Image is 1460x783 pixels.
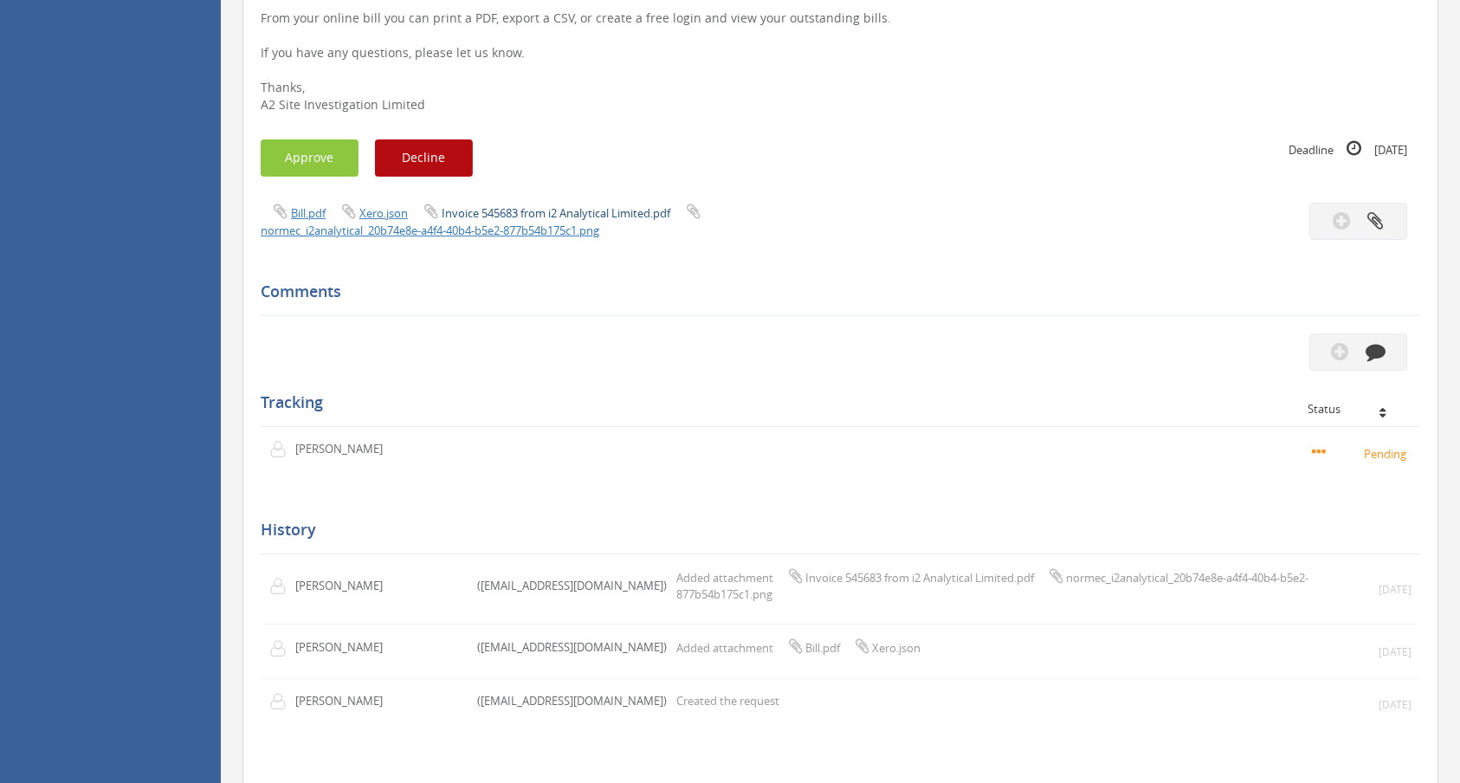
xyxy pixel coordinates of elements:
a: Invoice 545683 from i2 Analytical Limited.pdf [442,205,670,221]
span: normec_i2analytical_20b74e8e-a4f4-40b4-b5e2-877b54b175c1.png [676,570,1308,602]
p: Added attachment [676,567,1361,602]
img: user-icon.png [269,441,295,458]
a: Bill.pdf [291,205,326,221]
p: [PERSON_NAME] [295,578,395,594]
p: Created the request [676,693,779,709]
p: [PERSON_NAME] [295,441,395,457]
img: user-icon.png [269,578,295,595]
span: Bill.pdf [805,640,840,656]
button: Decline [375,139,473,177]
div: Status [1308,403,1407,415]
small: [DATE] [1379,644,1412,659]
a: normec_i2analytical_20b74e8e-a4f4-40b4-b5e2-877b54b175c1.png [261,223,599,238]
p: Added attachment [676,637,921,657]
small: [DATE] [1379,697,1412,712]
button: Approve [261,139,359,177]
small: [DATE] [1379,582,1412,597]
p: ([EMAIL_ADDRESS][DOMAIN_NAME]) [477,578,667,594]
h5: Comments [261,283,1407,301]
p: ([EMAIL_ADDRESS][DOMAIN_NAME]) [477,693,667,709]
img: user-icon.png [269,640,295,657]
p: ([EMAIL_ADDRESS][DOMAIN_NAME]) [477,639,667,656]
p: [PERSON_NAME] [295,693,395,709]
small: Pending [1312,443,1412,463]
h5: History [261,521,1407,539]
h5: Tracking [261,394,1407,411]
span: Xero.json [872,640,921,656]
p: [PERSON_NAME] [295,639,395,656]
span: Invoice 545683 from i2 Analytical Limited.pdf [805,570,1034,586]
img: user-icon.png [269,693,295,710]
a: Xero.json [359,205,408,221]
small: Deadline [DATE] [1289,139,1407,159]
